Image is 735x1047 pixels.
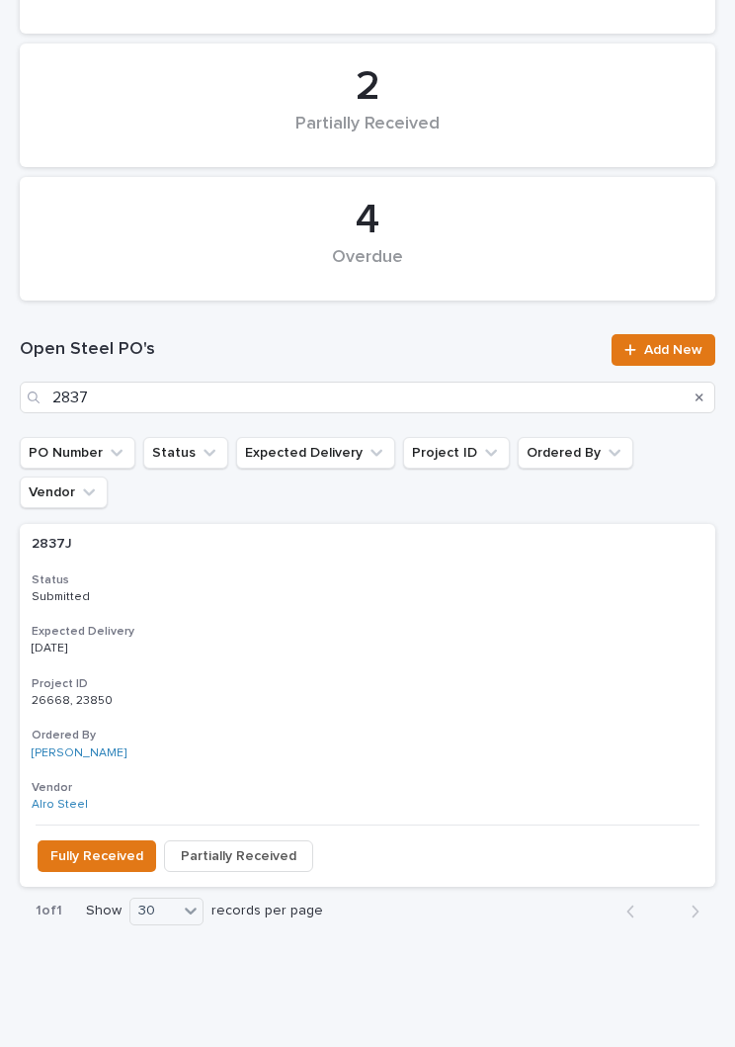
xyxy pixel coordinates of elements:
span: Add New [644,343,702,357]
h3: Status [32,572,703,588]
div: 4 [53,196,682,245]
h1: Open Steel PO's [20,338,600,362]
input: Search [20,382,715,413]
button: Ordered By [518,437,633,469]
a: Alro Steel [32,798,88,812]
div: 30 [130,900,178,922]
h3: Project ID [32,676,703,692]
a: 2837J2837J StatusSubmittedExpected Delivery[DATE]Project ID26668, 2385026668, 23850 Ordered By[PE... [20,524,715,887]
p: Show [86,903,122,919]
p: 26668, 23850 [32,690,117,708]
a: [PERSON_NAME] [32,746,126,760]
button: Expected Delivery [236,437,395,469]
button: Partially Received [164,840,313,872]
p: Submitted [32,590,197,604]
button: Fully Received [38,840,156,872]
p: 2837J [32,532,76,553]
h3: Vendor [32,780,703,796]
p: [DATE] [32,642,197,655]
button: Project ID [403,437,510,469]
div: Overdue [53,247,682,289]
h3: Ordered By [32,728,703,743]
span: Fully Received [50,846,143,866]
p: records per page [211,903,323,919]
div: 2 [53,62,682,112]
div: Partially Received [53,114,682,155]
a: Add New [612,334,715,366]
button: Back [611,903,663,920]
button: Status [143,437,228,469]
span: Partially Received [181,846,296,866]
button: Vendor [20,477,108,508]
h3: Expected Delivery [32,624,703,640]
button: Next [663,903,715,920]
p: 1 of 1 [20,887,78,935]
button: PO Number [20,437,135,469]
